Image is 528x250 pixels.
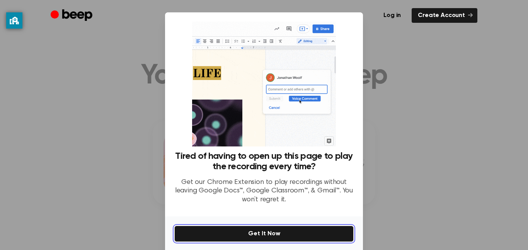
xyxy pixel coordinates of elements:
a: Beep [51,8,94,23]
a: Log in [377,8,407,23]
button: Get It Now [174,226,354,242]
p: Get our Chrome Extension to play recordings without leaving Google Docs™, Google Classroom™, & Gm... [174,178,354,204]
a: Create Account [412,8,477,23]
h3: Tired of having to open up this page to play the recording every time? [174,151,354,172]
img: Beep extension in action [192,22,336,146]
button: privacy banner [6,12,22,29]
